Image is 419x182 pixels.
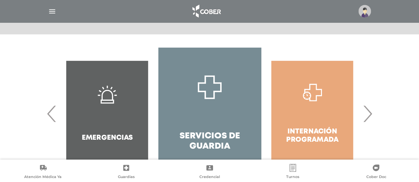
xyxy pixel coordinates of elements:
[118,174,135,180] span: Guardias
[335,164,418,181] a: Cober Doc
[366,174,386,180] span: Cober Doc
[158,48,261,180] a: Servicios de Guardia
[286,174,299,180] span: Turnos
[358,5,371,18] img: profile-placeholder.svg
[84,164,168,181] a: Guardias
[1,164,84,181] a: Atención Médica Ya
[45,96,58,131] span: Previous
[24,174,62,180] span: Atención Médica Ya
[199,174,220,180] span: Credencial
[170,131,249,152] h4: Servicios de Guardia
[48,7,56,16] img: Cober_menu-lines-white.svg
[189,3,224,19] img: logo_cober_home-white.png
[251,164,334,181] a: Turnos
[168,164,251,181] a: Credencial
[361,96,374,131] span: Next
